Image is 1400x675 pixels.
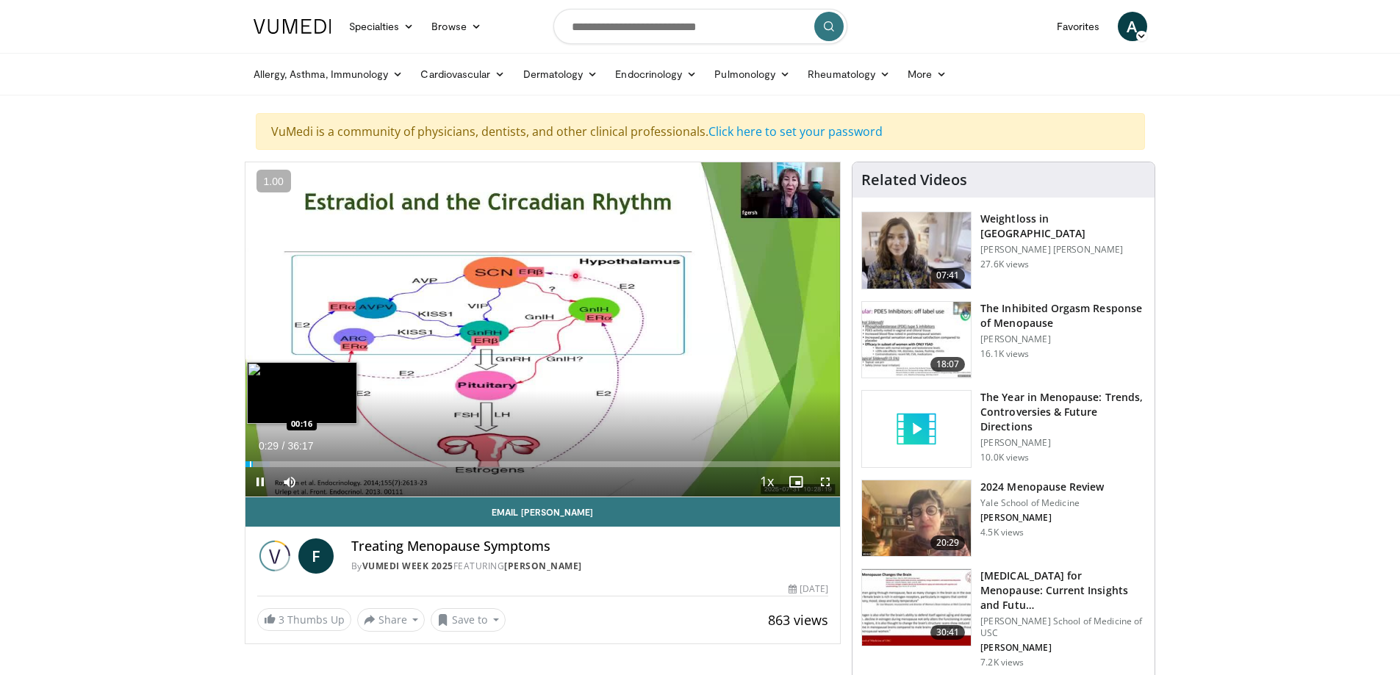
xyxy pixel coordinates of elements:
span: 18:07 [930,357,966,372]
a: Email [PERSON_NAME] [245,497,841,527]
span: 30:41 [930,625,966,640]
button: Share [357,608,426,632]
p: 16.1K views [980,348,1029,360]
a: Specialties [340,12,423,41]
a: Click here to set your password [708,123,883,140]
img: 47271b8a-94f4-49c8-b914-2a3d3af03a9e.150x105_q85_crop-smart_upscale.jpg [862,569,971,646]
h3: The Inhibited Orgasm Response of Menopause [980,301,1146,331]
a: Rheumatology [799,59,899,89]
a: A [1118,12,1147,41]
div: [DATE] [789,582,828,596]
a: 07:41 Weightloss in [GEOGRAPHIC_DATA] [PERSON_NAME] [PERSON_NAME] 27.6K views [861,212,1146,289]
span: 0:29 [259,440,279,452]
p: 7.2K views [980,657,1024,668]
p: [PERSON_NAME] [980,437,1146,449]
button: Enable picture-in-picture mode [781,467,811,497]
a: Favorites [1048,12,1109,41]
p: [PERSON_NAME] [980,512,1104,524]
a: 3 Thumbs Up [257,608,351,631]
p: 4.5K views [980,527,1024,538]
p: Yale School of Medicine [980,497,1104,509]
img: video_placeholder_short.svg [862,391,971,467]
a: More [899,59,955,89]
a: Allergy, Asthma, Immunology [245,59,412,89]
span: / [282,440,285,452]
h3: Weightloss in [GEOGRAPHIC_DATA] [980,212,1146,241]
a: 18:07 The Inhibited Orgasm Response of Menopause [PERSON_NAME] 16.1K views [861,301,1146,379]
div: Progress Bar [245,461,841,467]
a: The Year in Menopause: Trends, Controversies & Future Directions [PERSON_NAME] 10.0K views [861,390,1146,468]
h3: The Year in Menopause: Trends, Controversies & Future Directions [980,390,1146,434]
p: [PERSON_NAME] School of Medicine of USC [980,616,1146,639]
a: Endocrinology [606,59,706,89]
p: [PERSON_NAME] [PERSON_NAME] [980,244,1146,256]
a: Pulmonology [706,59,799,89]
a: Vumedi Week 2025 [362,560,453,572]
a: [PERSON_NAME] [504,560,582,572]
span: 07:41 [930,268,966,283]
span: 3 [279,613,284,627]
span: 20:29 [930,535,966,550]
p: 10.0K views [980,452,1029,463]
img: VuMedi Logo [254,19,331,34]
h3: [MEDICAL_DATA] for Menopause: Current Insights and Futu… [980,568,1146,613]
img: 692f135d-47bd-4f7e-b54d-786d036e68d3.150x105_q85_crop-smart_upscale.jpg [862,480,971,557]
span: 863 views [768,611,828,629]
img: 283c0f17-5e2d-42ba-a87c-168d447cdba4.150x105_q85_crop-smart_upscale.jpg [862,302,971,378]
img: 9983fed1-7565-45be-8934-aef1103ce6e2.150x105_q85_crop-smart_upscale.jpg [862,212,971,289]
a: Dermatology [514,59,607,89]
video-js: Video Player [245,162,841,497]
button: Playback Rate [752,467,781,497]
div: By FEATURING [351,560,829,573]
a: F [298,538,334,574]
a: Cardiovascular [412,59,514,89]
span: 36:17 [287,440,313,452]
h4: Related Videos [861,171,967,189]
button: Save to [431,608,506,632]
a: 30:41 [MEDICAL_DATA] for Menopause: Current Insights and Futu… [PERSON_NAME] School of Medicine o... [861,568,1146,668]
p: [PERSON_NAME] [980,333,1146,345]
a: Browse [423,12,490,41]
p: [PERSON_NAME] [980,642,1146,654]
img: image.jpeg [247,362,357,424]
h4: Treating Menopause Symptoms [351,538,829,555]
input: Search topics, interventions [553,9,847,44]
button: Mute [275,467,304,497]
p: 27.6K views [980,259,1029,270]
img: Vumedi Week 2025 [257,538,292,574]
div: VuMedi is a community of physicians, dentists, and other clinical professionals. [256,113,1145,150]
button: Fullscreen [811,467,840,497]
button: Pause [245,467,275,497]
h3: 2024 Menopause Review [980,480,1104,494]
a: 20:29 2024 Menopause Review Yale School of Medicine [PERSON_NAME] 4.5K views [861,480,1146,557]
